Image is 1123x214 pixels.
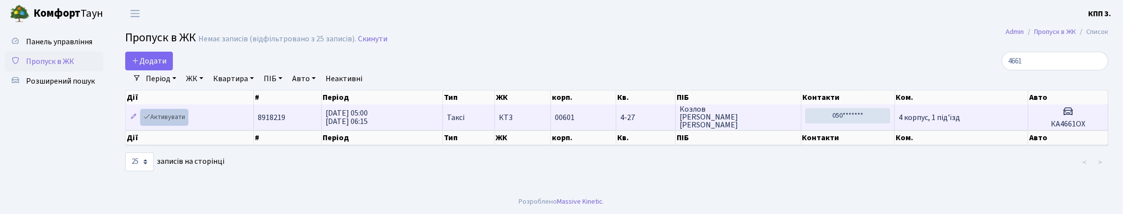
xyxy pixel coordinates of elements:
div: Немає записів (відфільтровано з 25 записів). [198,34,356,44]
th: Кв. [616,130,676,145]
button: Переключити навігацію [123,5,147,22]
span: Пропуск в ЖК [125,29,196,46]
label: записів на сторінці [125,153,224,171]
th: ЖК [495,91,551,104]
a: Період [142,70,180,87]
th: Ком. [895,130,1028,145]
span: Панель управління [26,36,92,47]
th: Контакти [801,91,895,104]
th: корп. [551,130,616,145]
span: КТ3 [499,114,547,122]
th: корп. [551,91,616,104]
span: 8918219 [258,112,285,123]
span: Козлов [PERSON_NAME] [PERSON_NAME] [680,105,797,129]
input: Пошук... [1002,52,1108,70]
th: Період [322,91,443,104]
select: записів на сторінці [125,153,154,171]
a: Розширений пошук [5,71,103,91]
th: Тип [443,91,495,104]
th: Авто [1028,91,1108,104]
a: Активувати [141,110,188,125]
th: Дії [126,130,254,145]
th: Ком. [895,91,1029,104]
a: Квартира [209,70,258,87]
span: Пропуск в ЖК [26,56,74,67]
b: КПП 3. [1088,8,1111,19]
a: Пропуск в ЖК [5,52,103,71]
div: Розроблено . [519,196,604,207]
span: Таксі [447,114,465,122]
a: КПП 3. [1088,8,1111,20]
th: ЖК [495,130,551,145]
li: Список [1076,27,1108,37]
th: Тип [443,130,495,145]
th: # [254,130,322,145]
th: Період [322,130,443,145]
span: [DATE] 05:00 [DATE] 06:15 [326,108,368,127]
a: ПІБ [260,70,286,87]
a: Додати [125,52,173,70]
th: # [254,91,322,104]
a: Авто [288,70,320,87]
img: logo.png [10,4,29,24]
th: Кв. [616,91,676,104]
th: ПІБ [676,91,801,104]
nav: breadcrumb [991,22,1123,42]
span: 4-27 [620,114,671,122]
span: 4 корпус, 1 під'їзд [899,112,960,123]
h5: КА4661ОХ [1032,120,1104,129]
a: Неактивні [322,70,366,87]
span: Таун [33,5,103,22]
span: Розширений пошук [26,76,95,87]
b: Комфорт [33,5,81,21]
th: Дії [126,91,254,104]
th: ПІБ [676,130,801,145]
th: Контакти [801,130,895,145]
span: Додати [132,56,166,66]
span: 00601 [555,112,575,123]
a: ЖК [182,70,207,87]
a: Панель управління [5,32,103,52]
th: Авто [1028,130,1108,145]
a: Admin [1006,27,1024,37]
a: Massive Kinetic [557,196,603,207]
a: Пропуск в ЖК [1034,27,1076,37]
a: Скинути [358,34,387,44]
